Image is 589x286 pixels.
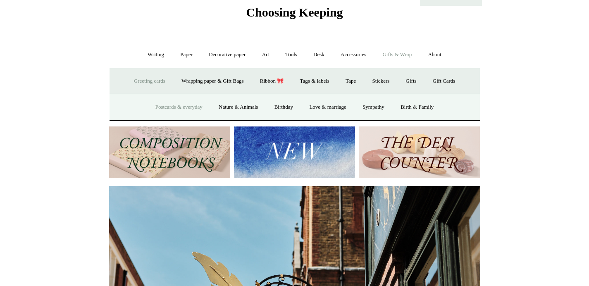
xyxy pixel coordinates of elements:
a: Nature & Animals [211,96,265,118]
img: 202302 Composition ledgers.jpg__PID:69722ee6-fa44-49dd-a067-31375e5d54ec [109,126,230,178]
a: Choosing Keeping [246,12,343,18]
img: The Deli Counter [359,126,480,178]
a: Tape [338,70,363,92]
a: Accessories [333,44,374,66]
a: Stickers [365,70,397,92]
img: New.jpg__PID:f73bdf93-380a-4a35-bcfe-7823039498e1 [234,126,355,178]
a: Postcards & everyday [148,96,210,118]
a: Gift Cards [425,70,463,92]
a: Gifts [398,70,424,92]
a: Desk [306,44,332,66]
a: Sympathy [355,96,392,118]
a: Birth & Family [393,96,441,118]
a: Decorative paper [201,44,253,66]
a: Greeting cards [126,70,173,92]
a: Ribbon 🎀 [253,70,291,92]
a: Art [255,44,277,66]
a: Wrapping paper & Gift Bags [174,70,251,92]
a: Tools [278,44,305,66]
a: Love & marriage [302,96,354,118]
a: About [420,44,449,66]
a: Paper [173,44,200,66]
a: Birthday [267,96,301,118]
a: Writing [140,44,172,66]
a: Gifts & Wrap [375,44,419,66]
span: Choosing Keeping [246,5,343,19]
a: Tags & labels [293,70,337,92]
